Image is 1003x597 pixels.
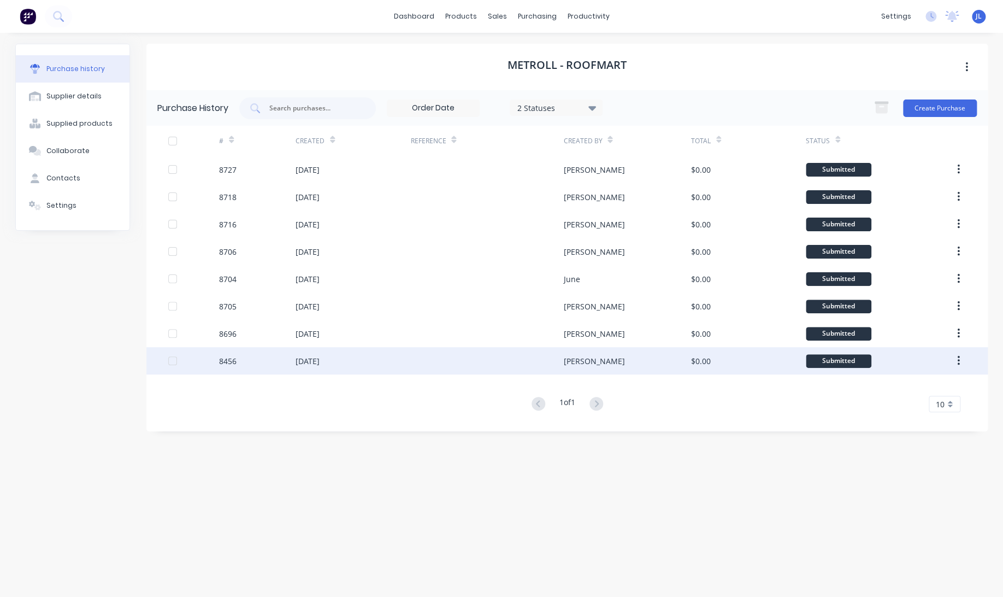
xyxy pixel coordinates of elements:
[296,273,320,285] div: [DATE]
[219,136,223,146] div: #
[691,273,711,285] div: $0.00
[806,245,871,259] div: Submitted
[219,355,237,367] div: 8456
[16,55,129,83] button: Purchase history
[219,301,237,312] div: 8705
[976,11,982,21] span: JL
[440,8,482,25] div: products
[691,191,711,203] div: $0.00
[876,8,917,25] div: settings
[691,246,711,257] div: $0.00
[16,137,129,165] button: Collaborate
[219,246,237,257] div: 8706
[563,164,624,175] div: [PERSON_NAME]
[563,191,624,203] div: [PERSON_NAME]
[806,327,871,341] div: Submitted
[46,119,113,128] div: Supplied products
[508,58,627,72] h1: Metroll - Roofmart
[806,136,830,146] div: Status
[296,191,320,203] div: [DATE]
[563,301,624,312] div: [PERSON_NAME]
[691,219,711,230] div: $0.00
[296,246,320,257] div: [DATE]
[46,201,76,210] div: Settings
[268,103,359,114] input: Search purchases...
[387,100,479,116] input: Order Date
[16,83,129,110] button: Supplier details
[296,164,320,175] div: [DATE]
[563,328,624,340] div: [PERSON_NAME]
[16,192,129,219] button: Settings
[806,300,871,313] div: Submitted
[296,328,320,340] div: [DATE]
[903,99,977,117] button: Create Purchase
[691,301,711,312] div: $0.00
[46,91,102,101] div: Supplier details
[563,246,624,257] div: [PERSON_NAME]
[563,136,602,146] div: Created By
[16,110,129,137] button: Supplied products
[562,8,615,25] div: productivity
[296,136,324,146] div: Created
[219,273,237,285] div: 8704
[691,328,711,340] div: $0.00
[296,301,320,312] div: [DATE]
[806,354,871,368] div: Submitted
[563,273,580,285] div: June
[691,136,711,146] div: Total
[806,190,871,204] div: Submitted
[563,219,624,230] div: [PERSON_NAME]
[806,272,871,286] div: Submitted
[157,102,228,115] div: Purchase History
[219,191,237,203] div: 8718
[691,164,711,175] div: $0.00
[806,163,871,177] div: Submitted
[46,146,90,156] div: Collaborate
[46,173,80,183] div: Contacts
[388,8,440,25] a: dashboard
[936,399,945,410] span: 10
[512,8,562,25] div: purchasing
[517,102,595,113] div: 2 Statuses
[410,136,446,146] div: Reference
[296,219,320,230] div: [DATE]
[296,355,320,367] div: [DATE]
[691,355,711,367] div: $0.00
[46,64,105,74] div: Purchase history
[20,8,36,25] img: Factory
[563,355,624,367] div: [PERSON_NAME]
[806,218,871,231] div: Submitted
[482,8,512,25] div: sales
[219,328,237,340] div: 8696
[559,396,575,412] div: 1 of 1
[219,219,237,230] div: 8716
[16,165,129,192] button: Contacts
[219,164,237,175] div: 8727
